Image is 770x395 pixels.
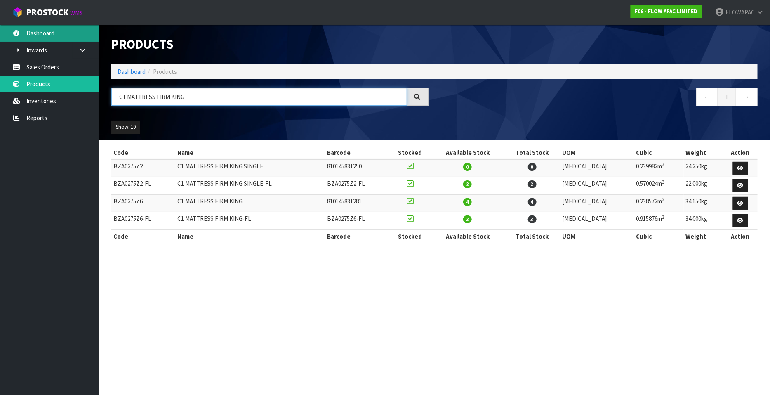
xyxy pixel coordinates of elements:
th: Stocked [389,146,431,159]
span: 4 [528,198,537,206]
td: [MEDICAL_DATA] [560,159,634,177]
td: C1 MATTRESS FIRM KING-FL [175,212,325,230]
th: Barcode [325,146,389,159]
td: [MEDICAL_DATA] [560,177,634,195]
th: Code [111,229,175,243]
a: 1 [718,88,736,106]
th: Total Stock [504,229,560,243]
td: BZA0275Z2-FL [111,177,175,195]
td: C1 MATTRESS FIRM KING SINGLE [175,159,325,177]
td: 810145831250 [325,159,389,177]
sup: 3 [662,196,665,202]
td: C1 MATTRESS FIRM KING [175,194,325,212]
td: 22.000kg [684,177,723,195]
span: Products [153,68,177,76]
td: 0.915876m [634,212,684,230]
td: [MEDICAL_DATA] [560,194,634,212]
td: 24.250kg [684,159,723,177]
small: WMS [70,9,83,17]
td: C1 MATTRESS FIRM KING SINGLE-FL [175,177,325,195]
input: Search products [111,88,407,106]
sup: 3 [662,179,665,185]
th: Action [723,146,758,159]
td: BZA0275Z2-FL [325,177,389,195]
th: Weight [684,229,723,243]
button: Show: 10 [111,121,140,134]
a: → [736,88,758,106]
td: BZA0275Z6 [111,194,175,212]
td: 810145831281 [325,194,389,212]
td: BZA0275Z6-FL [325,212,389,230]
nav: Page navigation [441,88,758,108]
a: Dashboard [118,68,146,76]
sup: 3 [662,214,665,220]
sup: 3 [662,161,665,167]
th: Weight [684,146,723,159]
th: Barcode [325,229,389,243]
th: Cubic [634,146,684,159]
a: ← [696,88,718,106]
td: BZA0275Z2 [111,159,175,177]
th: Available Stock [431,146,504,159]
td: [MEDICAL_DATA] [560,212,634,230]
th: UOM [560,229,634,243]
th: Code [111,146,175,159]
th: UOM [560,146,634,159]
h1: Products [111,37,429,52]
th: Name [175,146,325,159]
span: 2 [528,180,537,188]
td: BZA0275Z6-FL [111,212,175,230]
td: 0.238572m [634,194,684,212]
strong: F06 - FLOW APAC LIMITED [635,8,698,15]
span: 4 [463,198,472,206]
span: 3 [528,215,537,223]
td: 0.570024m [634,177,684,195]
span: FLOWAPAC [725,8,755,16]
td: 0.239982m [634,159,684,177]
span: 2 [463,180,472,188]
span: ProStock [26,7,68,18]
td: 34.000kg [684,212,723,230]
th: Action [723,229,758,243]
td: 34.150kg [684,194,723,212]
span: 3 [463,215,472,223]
span: 0 [463,163,472,171]
th: Total Stock [504,146,560,159]
img: cube-alt.png [12,7,23,17]
th: Available Stock [431,229,504,243]
th: Name [175,229,325,243]
th: Stocked [389,229,431,243]
th: Cubic [634,229,684,243]
span: 0 [528,163,537,171]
